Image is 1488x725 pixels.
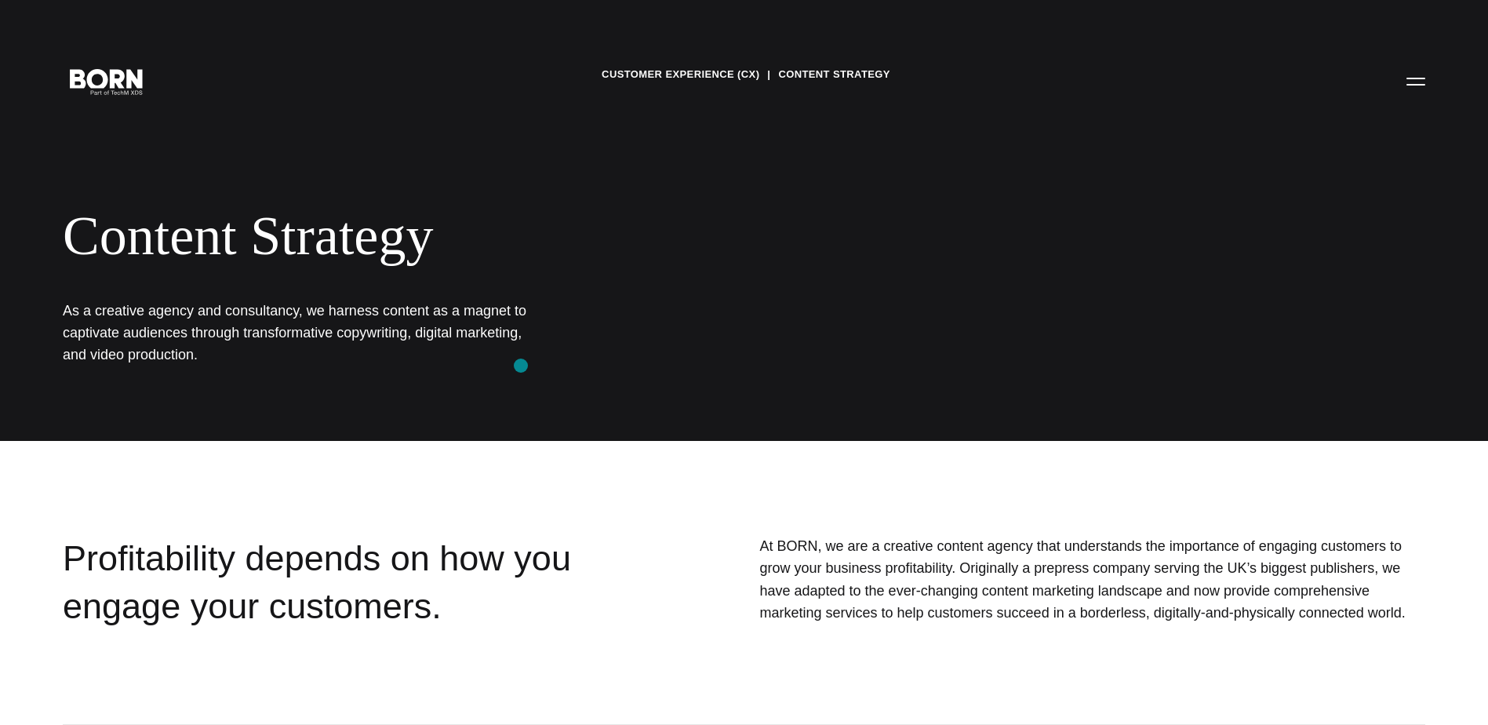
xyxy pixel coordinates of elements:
div: Content Strategy [63,204,957,268]
h1: As a creative agency and consultancy, we harness content as a magnet to captivate audiences throu... [63,300,533,366]
div: Profitability depends on how you engage your customers. [63,535,612,630]
button: Open [1397,64,1435,97]
a: Content Strategy [778,63,890,86]
p: At BORN, we are a creative content agency that understands the importance of engaging customers t... [759,535,1425,624]
a: Customer Experience (CX) [602,63,759,86]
